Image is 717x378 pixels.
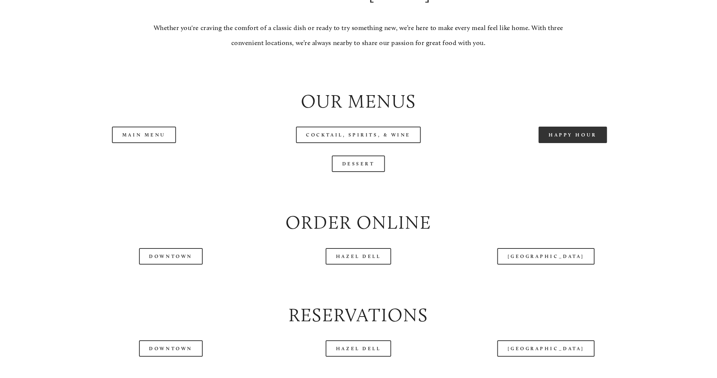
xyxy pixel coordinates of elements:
[497,340,595,357] a: [GEOGRAPHIC_DATA]
[326,340,391,357] a: Hazel Dell
[43,88,674,114] h2: Our Menus
[139,340,203,357] a: Downtown
[332,156,385,172] a: Dessert
[139,248,203,265] a: Downtown
[497,248,595,265] a: [GEOGRAPHIC_DATA]
[326,248,391,265] a: Hazel Dell
[112,127,176,143] a: Main Menu
[296,127,421,143] a: Cocktail, Spirits, & Wine
[43,302,674,328] h2: Reservations
[43,209,674,235] h2: Order Online
[539,127,608,143] a: Happy Hour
